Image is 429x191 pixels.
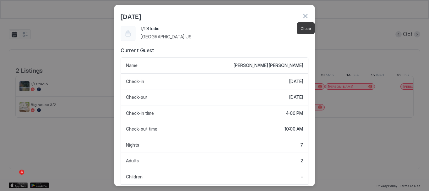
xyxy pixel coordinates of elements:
[289,94,303,100] span: [DATE]
[6,170,21,185] iframe: Intercom live chat
[289,79,303,84] span: [DATE]
[301,26,311,31] span: Close
[285,126,303,132] span: 10:00 AM
[286,110,303,116] span: 4:00 PM
[19,170,24,175] span: 4
[234,63,303,68] span: [PERSON_NAME] [PERSON_NAME]
[126,94,148,100] span: Check-out
[126,126,157,132] span: Check-out time
[300,142,303,148] span: 7
[141,34,308,40] span: [GEOGRAPHIC_DATA] US
[126,79,144,84] span: Check-in
[121,11,141,21] span: [DATE]
[141,26,308,31] span: 1/1 Studio
[301,158,303,164] span: 2
[126,174,143,180] span: Children
[126,110,154,116] span: Check-in time
[126,158,139,164] span: Adults
[126,142,139,148] span: Nights
[126,63,138,68] span: Name
[301,174,303,180] span: -
[121,47,308,53] span: Current Guest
